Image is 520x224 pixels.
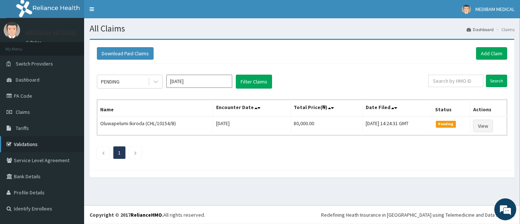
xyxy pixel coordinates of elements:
[291,100,363,117] th: Total Price(₦)
[166,75,232,88] input: Select Month and Year
[134,149,137,156] a: Next page
[363,100,432,117] th: Date Filed
[213,100,291,117] th: Encounter Date
[38,41,123,51] div: Chat with us now
[101,78,120,85] div: PENDING
[16,125,29,131] span: Tariffs
[4,148,139,173] textarea: Type your message and hit 'Enter'
[291,116,363,135] td: 80,000.00
[118,149,121,156] a: Page 1 is your current page
[476,47,507,60] a: Add Claim
[26,40,43,45] a: Online
[436,121,456,127] span: Pending
[84,205,520,224] footer: All rights reserved.
[97,47,154,60] button: Download Paid Claims
[97,116,213,135] td: Oluwapelumi Ikiroda (CHL/10154/B)
[90,212,163,218] strong: Copyright © 2017 .
[120,4,137,21] div: Minimize live chat window
[321,211,515,219] div: Redefining Heath Insurance in [GEOGRAPHIC_DATA] using Telemedicine and Data Science!
[473,120,493,132] a: View
[97,100,213,117] th: Name
[14,37,30,55] img: d_794563401_company_1708531726252_794563401
[470,100,507,117] th: Actions
[486,75,507,87] input: Search
[475,6,515,12] span: MEDIBAM MEDICAL
[494,26,515,33] li: Claims
[16,60,53,67] span: Switch Providers
[16,109,30,115] span: Claims
[102,149,105,156] a: Previous page
[90,24,515,33] h1: All Claims
[363,116,432,135] td: [DATE] 14:24:31 GMT
[4,22,20,38] img: User Image
[213,116,291,135] td: [DATE]
[236,75,272,89] button: Filter Claims
[467,26,494,33] a: Dashboard
[131,212,162,218] a: RelianceHMO
[432,100,470,117] th: Status
[16,76,39,83] span: Dashboard
[42,66,101,140] span: We're online!
[26,30,77,36] p: MEDIBAM MEDICAL
[428,75,483,87] input: Search by HMO ID
[462,5,471,14] img: User Image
